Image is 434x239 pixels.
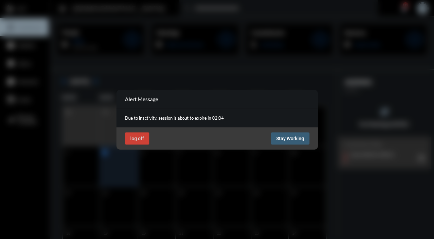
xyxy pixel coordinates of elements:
h2: Alert Message [125,96,158,102]
span: log off [130,136,144,141]
p: Due to inactivity, session is about to expire in 02:04 [125,115,309,121]
span: Stay Working [276,136,304,141]
button: Stay Working [271,132,309,145]
button: log off [125,132,149,145]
